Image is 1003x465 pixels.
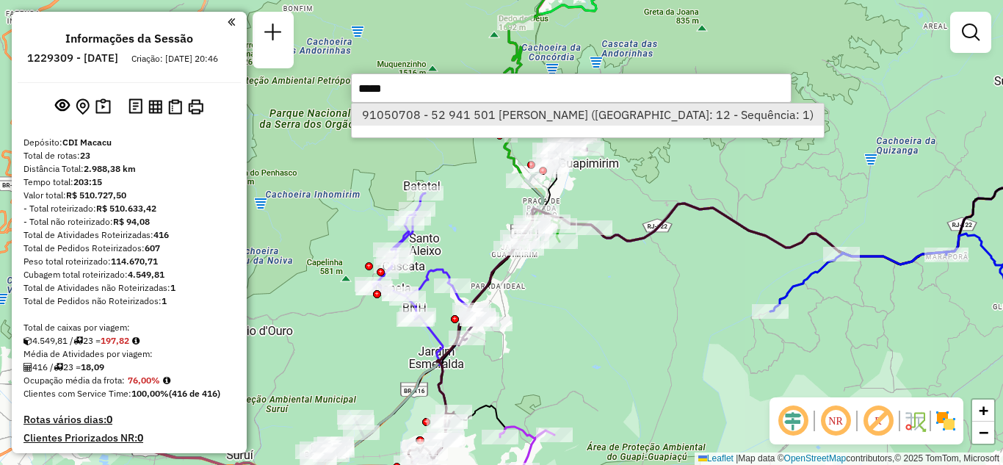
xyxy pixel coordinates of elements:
img: Exibir/Ocultar setores [934,409,957,433]
span: | [736,453,738,464]
span: Ocultar NR [818,403,853,439]
div: Tempo total: [23,176,235,189]
button: Logs desbloquear sessão [126,95,145,118]
div: Total de caixas por viagem: [23,321,235,334]
div: Total de Pedidos não Roteirizados: [23,295,235,308]
div: Cubagem total roteirizado: [23,268,235,281]
div: Valor total: [23,189,235,202]
div: 4.549,81 / 23 = [23,334,235,347]
i: Cubagem total roteirizado [23,336,32,345]
span: − [979,423,988,441]
strong: (416 de 416) [169,388,220,399]
h4: Clientes Priorizados NR: [23,432,235,444]
span: Ocupação média da frota: [23,375,125,386]
strong: 1 [162,295,167,306]
div: Total de Atividades não Roteirizadas: [23,281,235,295]
strong: R$ 510.727,50 [66,190,126,201]
strong: 4.549,81 [128,269,164,280]
i: Total de rotas [54,363,63,372]
button: Visualizar relatório de Roteirização [145,96,165,116]
strong: 1 [170,282,175,293]
button: Painel de Sugestão [93,95,114,118]
div: Média de Atividades por viagem: [23,347,235,361]
li: [object Object] [352,104,823,126]
strong: R$ 94,08 [113,216,150,227]
span: Exibir rótulo [861,403,896,439]
div: Peso total roteirizado: [23,255,235,268]
strong: 197,82 [101,335,129,346]
div: Map data © contributors,© 2025 TomTom, Microsoft [695,453,1003,465]
button: Visualizar Romaneio [165,96,185,118]
h6: 1229309 - [DATE] [27,51,118,65]
i: Meta Caixas/viagem: 221,30 Diferença: -23,48 [132,336,140,345]
strong: 607 [145,242,160,253]
span: Ocultar deslocamento [775,403,811,439]
a: OpenStreetMap [784,453,847,464]
h4: Informações da Sessão [65,32,193,46]
div: Total de rotas: [23,149,235,162]
div: Criação: [DATE] 20:46 [126,52,224,65]
i: Total de rotas [73,336,83,345]
div: - Total não roteirizado: [23,215,235,228]
div: Total de Atividades Roteirizadas: [23,228,235,242]
div: Total de Pedidos Roteirizados: [23,242,235,255]
strong: 18,09 [81,361,104,372]
i: Total de Atividades [23,363,32,372]
a: Leaflet [698,453,734,464]
strong: 416 [153,229,169,240]
em: Média calculada utilizando a maior ocupação (%Peso ou %Cubagem) de cada rota da sessão. Rotas cro... [163,376,170,385]
a: Exibir filtros [956,18,985,47]
strong: 2.988,38 km [84,163,136,174]
a: Zoom out [972,422,994,444]
a: Nova sessão e pesquisa [258,18,288,51]
a: Zoom in [972,400,994,422]
strong: R$ 510.633,42 [96,203,156,214]
button: Exibir sessão original [52,95,73,118]
strong: 76,00% [128,375,160,386]
strong: 23 [80,150,90,161]
strong: 203:15 [73,176,102,187]
div: 416 / 23 = [23,361,235,374]
strong: 0 [106,413,112,426]
button: Imprimir Rotas [185,96,206,118]
strong: 114.670,71 [111,256,158,267]
span: Clientes com Service Time: [23,388,131,399]
div: - Total roteirizado: [23,202,235,215]
div: Distância Total: [23,162,235,176]
strong: 0 [137,431,143,444]
span: + [979,401,988,419]
h4: Rotas vários dias: [23,414,235,426]
ul: Option List [352,104,823,126]
img: Fluxo de ruas [903,409,927,433]
button: Centralizar mapa no depósito ou ponto de apoio [73,95,93,118]
div: Depósito: [23,136,235,149]
strong: CDI Macacu [62,137,112,148]
a: Clique aqui para minimizar o painel [228,13,235,30]
strong: 100,00% [131,388,169,399]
